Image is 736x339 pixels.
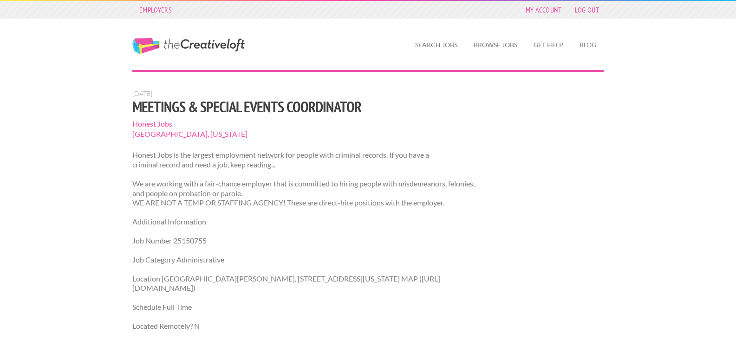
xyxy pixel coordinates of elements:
a: Employers [135,3,176,16]
span: [GEOGRAPHIC_DATA], [US_STATE] [132,129,482,139]
h1: Meetings & Special Events Coordinator [132,98,482,115]
p: Additional Information [132,217,482,227]
a: Search Jobs [408,34,465,56]
p: Located Remotely? N [132,321,482,331]
a: Browse Jobs [466,34,525,56]
p: Job Number 25150755 [132,236,482,246]
a: The Creative Loft [132,38,245,55]
a: Blog [572,34,604,56]
a: Get Help [526,34,571,56]
p: We are working with a fair-chance employer that is committed to hiring people with misdemeanors, ... [132,179,482,208]
span: [DATE] [132,90,152,97]
p: Location [GEOGRAPHIC_DATA][PERSON_NAME], [STREET_ADDRESS][US_STATE] MAP ([URL][DOMAIN_NAME]) [132,274,482,294]
p: Schedule Full Time [132,302,482,312]
a: My Account [521,3,567,16]
span: Honest Jobs [132,119,482,129]
p: Honest Jobs is the largest employment network for people with criminal records. If you have a cri... [132,150,482,170]
p: Job Category Administrative [132,255,482,265]
a: Log Out [570,3,604,16]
